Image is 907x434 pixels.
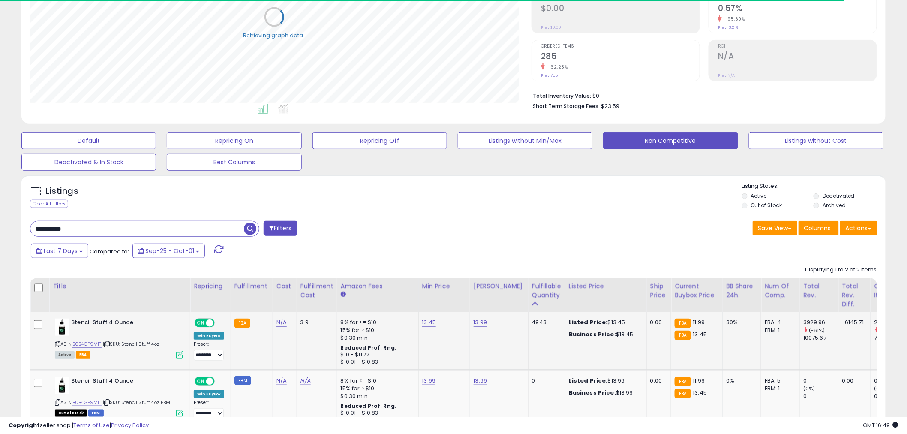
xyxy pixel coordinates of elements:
div: ASIN: [55,377,183,416]
b: Short Term Storage Fees: [533,102,600,110]
span: 13.45 [693,389,707,397]
span: 11.99 [693,377,705,385]
button: Deactivated & In Stock [21,154,156,171]
button: Save View [753,221,797,235]
li: $0 [533,90,871,100]
span: Sep-25 - Oct-01 [145,247,194,255]
span: Compared to: [90,247,129,256]
a: Privacy Policy [111,421,149,429]
img: 41XmoeMYcXL._SL40_.jpg [55,319,69,336]
div: Amazon Fees [341,282,415,291]
button: Default [21,132,156,149]
div: Win BuyBox [194,332,224,340]
div: Fulfillment Cost [300,282,333,300]
a: 13.45 [422,318,436,327]
a: 13.99 [422,377,436,385]
label: Out of Stock [751,202,782,209]
small: FBA [675,319,691,328]
div: ASIN: [55,319,183,358]
div: Listed Price [569,282,643,291]
div: $13.45 [569,319,640,326]
span: ROI [718,44,877,49]
small: FBA [675,331,691,340]
div: 15% for > $10 [341,385,412,392]
b: Total Inventory Value: [533,92,591,99]
h2: 0.57% [718,3,877,15]
a: Terms of Use [73,421,110,429]
div: Fulfillable Quantity [532,282,562,300]
button: Columns [799,221,839,235]
span: FBA [76,351,90,359]
div: $0.30 min [341,334,412,342]
small: (0%) [803,385,815,392]
h2: 285 [541,51,700,63]
button: Sep-25 - Oct-01 [132,244,205,258]
div: 4943 [532,319,559,326]
div: Min Price [422,282,466,291]
small: FBA [675,389,691,398]
div: Title [53,282,186,291]
div: 0 [803,377,838,385]
b: Reduced Prof. Rng. [341,402,397,410]
div: 0.00 [842,377,864,385]
small: FBA [234,319,250,328]
div: Total Rev. Diff. [842,282,867,309]
div: FBM: 1 [765,385,793,392]
small: Prev: $0.00 [541,25,561,30]
label: Archived [823,202,846,209]
h2: N/A [718,51,877,63]
button: Actions [840,221,877,235]
small: Prev: N/A [718,73,735,78]
a: N/A [276,377,287,385]
label: Deactivated [823,192,855,199]
div: BB Share 24h. [726,282,757,300]
div: Win BuyBox [194,390,224,398]
button: Last 7 Days [31,244,88,258]
small: (0%) [874,385,886,392]
div: Preset: [194,341,224,361]
small: (-61%) [809,327,825,334]
div: 8% for <= $10 [341,377,412,385]
div: $13.99 [569,377,640,385]
b: Reduced Prof. Rng. [341,344,397,351]
a: B0B4GP9M1T [72,341,102,348]
button: Non Competitive [603,132,738,149]
div: 8% for <= $10 [341,319,412,326]
span: 11.99 [693,318,705,326]
div: Retrieving graph data.. [243,32,306,39]
button: Repricing On [167,132,301,149]
div: 0.00 [650,377,664,385]
button: Best Columns [167,154,301,171]
b: Listed Price: [569,377,608,385]
small: Amazon Fees. [341,291,346,298]
div: 15% for > $10 [341,326,412,334]
span: | SKU: Stencil Stuff 4oz [103,341,159,347]
span: $23.59 [601,102,619,110]
span: All listings currently available for purchase on Amazon [55,351,75,359]
div: 3929.96 [803,319,838,326]
span: ON [195,319,206,327]
small: Prev: 755 [541,73,558,78]
b: Business Price: [569,389,616,397]
div: $13.45 [569,331,640,338]
div: $13.99 [569,389,640,397]
div: 30% [726,319,754,326]
div: seller snap | | [9,422,149,430]
button: Listings without Cost [749,132,883,149]
small: Prev: 13.21% [718,25,738,30]
div: Fulfillment [234,282,269,291]
div: 10075.67 [803,334,838,342]
label: Active [751,192,767,199]
small: FBM [234,376,251,385]
span: 2025-10-9 16:49 GMT [863,421,898,429]
button: Listings without Min/Max [458,132,592,149]
span: Last 7 Days [44,247,78,255]
span: | SKU: Stencil Stuff 4oz FBM [103,399,171,406]
h2: $0.00 [541,3,700,15]
strong: Copyright [9,421,40,429]
div: Current Buybox Price [675,282,719,300]
div: 0% [726,377,754,385]
div: Num of Comp. [765,282,796,300]
b: Stencil Stuff 4 Ounce [71,319,175,329]
b: Stencil Stuff 4 Ounce [71,377,175,387]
